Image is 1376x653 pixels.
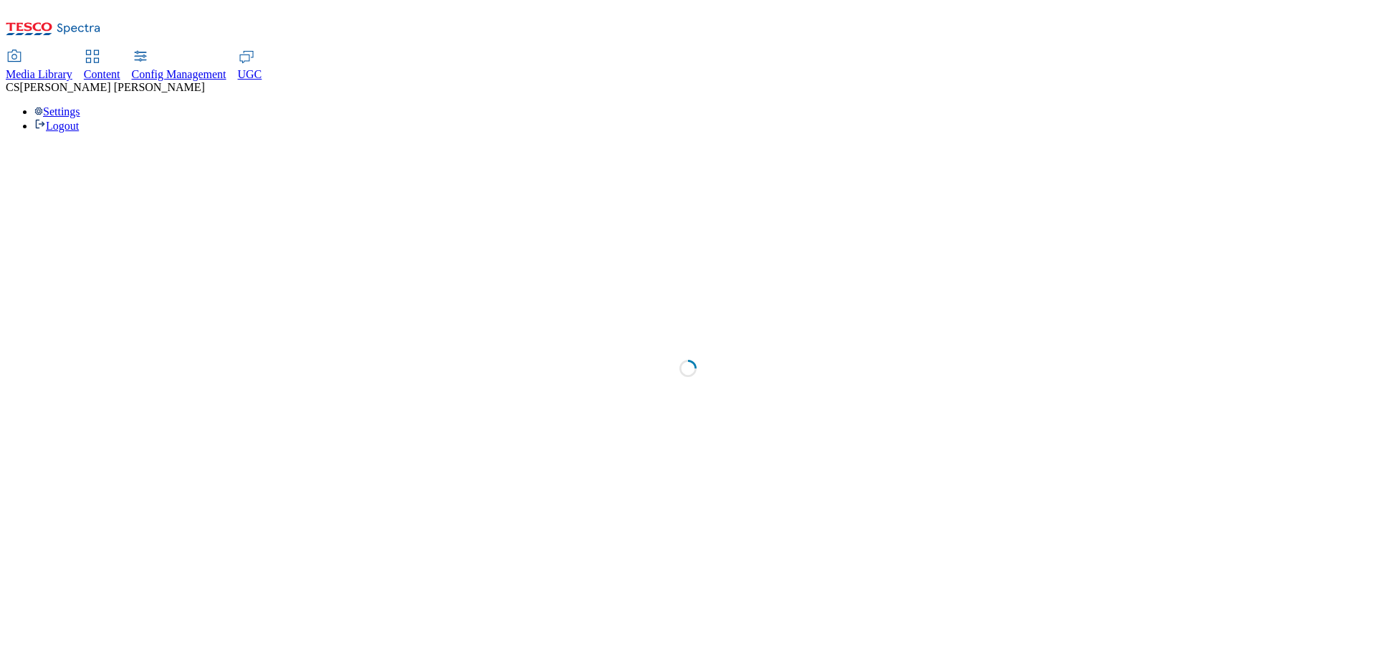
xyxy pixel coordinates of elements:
[84,51,120,81] a: Content
[238,51,262,81] a: UGC
[6,81,20,93] span: CS
[84,68,120,80] span: Content
[132,68,226,80] span: Config Management
[6,68,72,80] span: Media Library
[132,51,226,81] a: Config Management
[34,105,80,118] a: Settings
[238,68,262,80] span: UGC
[20,81,205,93] span: [PERSON_NAME] [PERSON_NAME]
[34,120,79,132] a: Logout
[6,51,72,81] a: Media Library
